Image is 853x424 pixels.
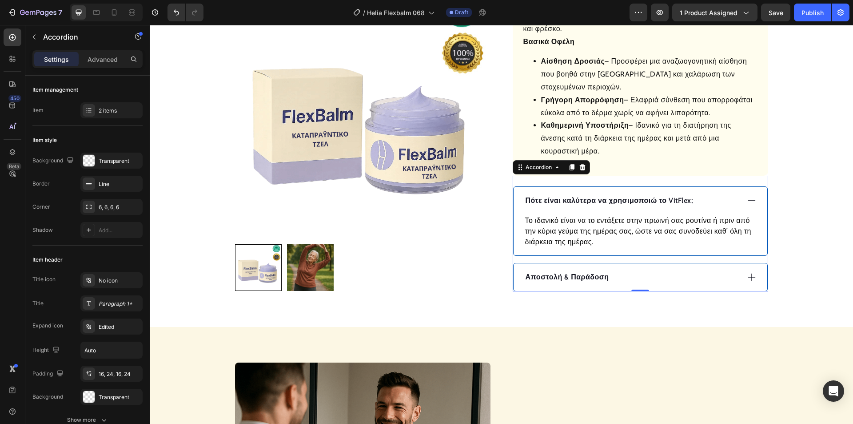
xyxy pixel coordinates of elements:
div: Beta [7,163,21,170]
div: 16, 24, 16, 24 [99,370,140,378]
div: Item style [32,136,57,144]
p: Αποστολή & Παράδοση [376,247,459,258]
div: Corner [32,203,50,211]
div: Shadow [32,226,53,234]
button: 7 [4,4,66,21]
span: Save [769,9,783,16]
div: Accordion [374,138,404,146]
p: Advanced [88,55,118,64]
div: Item management [32,86,78,94]
p: 7 [58,7,62,18]
input: Auto [81,342,142,358]
li: – Ιδανικό για τη διατήρηση της άνεσης κατά τη διάρκεια της ημέρας και μετά από μια κουραστική μέρα. [391,94,608,133]
strong: Γρήγορη Απορρόφηση [391,71,474,79]
div: 6, 6, 6, 6 [99,203,140,211]
div: Line [99,180,140,188]
div: 450 [8,95,21,102]
div: Expand icon [32,322,63,330]
div: No icon [99,277,140,285]
button: 1 product assigned [672,4,757,21]
div: Paragraph 1* [99,300,140,308]
div: Edited [99,323,140,331]
div: Publish [801,8,824,17]
div: Item [32,106,44,114]
button: Save [761,4,790,21]
div: Padding [32,368,65,380]
div: Transparent [99,157,140,165]
p: Settings [44,55,69,64]
div: Add... [99,226,140,234]
span: Helia Flexbalm 068 [367,8,425,17]
div: 2 items [99,107,140,115]
strong: Αίσθηση Δροσιάς [391,32,455,40]
div: Item header [32,256,63,264]
div: Open Intercom Messenger [823,380,844,402]
span: / [363,8,365,17]
p: Το ιδανικό είναι να το εντάξετε στην πρωινή σας ρουτίνα ή πριν από την κύρια γεύμα της ημέρας σας... [375,190,606,222]
button: Publish [794,4,831,21]
p: Accordion [43,32,119,42]
div: Undo/Redo [167,4,203,21]
div: Title [32,299,44,307]
p: Πότε είναι καλύτερα να χρησιμοποιώ το VitFlex; [376,170,544,181]
li: – Ελαφριά σύνθεση που απορροφάται εύκολα από το δέρμα χωρίς να αφήνει λιπαρότητα. [391,69,608,95]
iframe: Design area [150,25,853,424]
div: Background [32,155,76,167]
span: 1 product assigned [680,8,737,17]
strong: Καθημερινή Υποστήριξη [391,96,479,105]
div: Border [32,180,50,188]
div: Transparent [99,393,140,401]
div: Height [32,344,61,356]
span: Draft [455,8,468,16]
div: Title icon [32,275,56,283]
div: Background [32,393,63,401]
li: – Προσφέρει μια αναζωογονητική αίσθηση που βοηθά στην [GEOGRAPHIC_DATA] και χαλάρωση των στοχευμέ... [391,30,608,69]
